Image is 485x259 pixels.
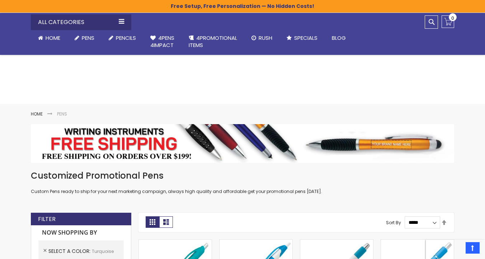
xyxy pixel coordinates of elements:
[189,34,237,49] span: 4PROMOTIONAL ITEMS
[386,219,401,225] label: Sort By
[325,30,353,46] a: Blog
[31,14,131,30] div: All Categories
[244,30,279,46] a: Rush
[139,239,212,245] a: Element Slim Translucent Pens-Turquoise
[82,34,94,42] span: Pens
[300,239,373,245] a: White Element Pen-Turquoise
[279,30,325,46] a: Specials
[48,248,92,255] span: Select A Color
[220,239,292,245] a: Dart Color slim Pens-Turquoise
[31,124,454,163] img: Pens
[259,34,272,42] span: Rush
[67,30,102,46] a: Pens
[442,15,454,28] a: 0
[150,34,174,49] span: 4Pens 4impact
[332,34,346,42] span: Blog
[31,170,454,182] h1: Customized Promotional Pens
[31,30,67,46] a: Home
[31,170,454,195] div: Custom Pens ready to ship for your next marketing campaign, always high quality and affordable ge...
[294,34,317,42] span: Specials
[31,111,43,117] a: Home
[182,30,244,53] a: 4PROMOTIONALITEMS
[57,111,67,117] strong: Pens
[38,215,56,223] strong: Filter
[102,30,143,46] a: Pencils
[146,216,159,228] strong: Grid
[143,30,182,53] a: 4Pens4impact
[451,15,454,22] span: 0
[38,225,124,240] strong: Now Shopping by
[116,34,136,42] span: Pencils
[46,34,60,42] span: Home
[426,240,485,259] iframe: Google Customer Reviews
[92,248,114,254] span: Turquoise
[381,239,454,245] a: Souvenir® Anthem Ballpoint Pen-Turquoise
